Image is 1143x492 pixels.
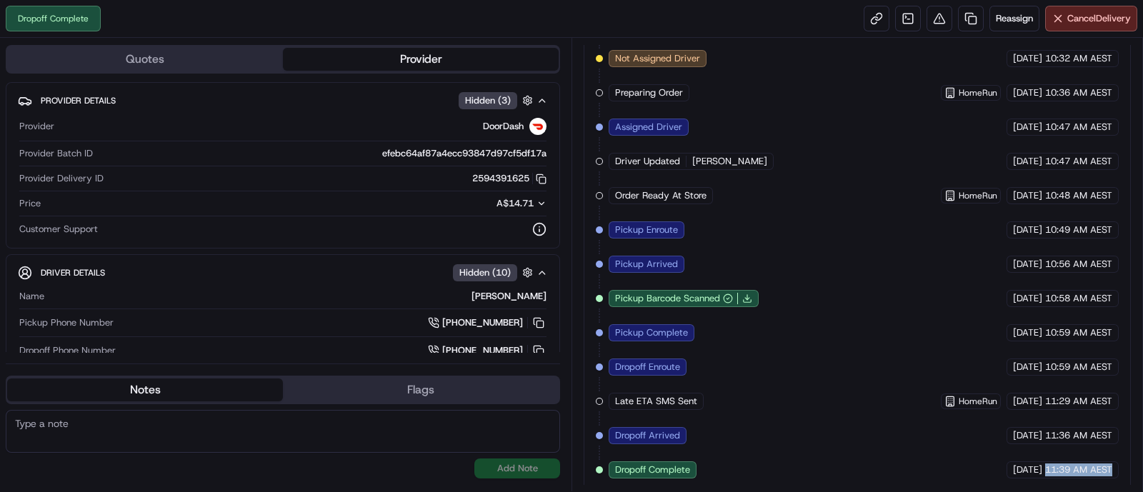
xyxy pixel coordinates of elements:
span: [DATE] [1013,224,1042,236]
span: [DATE] [1013,292,1042,305]
span: [PHONE_NUMBER] [442,344,523,357]
button: Hidden (10) [453,263,536,281]
span: Hidden ( 10 ) [459,266,511,279]
span: Provider Delivery ID [19,172,104,185]
span: Name [19,290,44,303]
span: 11:36 AM AEST [1045,429,1112,442]
span: Pickup Enroute [615,224,678,236]
span: [DATE] [1013,395,1042,408]
span: Dropoff Phone Number [19,344,116,357]
span: [PERSON_NAME] [692,155,767,168]
span: Driver Details [41,267,105,278]
span: Dropoff Enroute [615,361,680,373]
button: A$14.71 [421,197,546,210]
button: Pickup Barcode Scanned [615,292,733,305]
span: efebc64af87a4ecc93847d97cf5df17a [382,147,546,160]
span: Reassign [996,12,1033,25]
span: Pickup Barcode Scanned [615,292,720,305]
span: 10:32 AM AEST [1045,52,1112,65]
button: Flags [283,378,559,401]
span: Cancel Delivery [1067,12,1131,25]
span: Dropoff Complete [615,463,690,476]
button: Hidden (3) [459,91,536,109]
button: Driver DetailsHidden (10) [18,261,548,284]
a: [PHONE_NUMBER] [428,315,546,331]
button: Provider DetailsHidden (3) [18,89,548,112]
span: 10:56 AM AEST [1045,258,1112,271]
span: 10:59 AM AEST [1045,326,1112,339]
button: Notes [7,378,283,401]
div: [PERSON_NAME] [50,290,546,303]
span: [DATE] [1013,258,1042,271]
span: HomeRun [959,190,997,201]
span: [DATE] [1013,361,1042,373]
span: Provider Details [41,95,116,106]
span: 10:47 AM AEST [1045,121,1112,134]
span: 10:59 AM AEST [1045,361,1112,373]
button: Reassign [989,6,1039,31]
button: Quotes [7,48,283,71]
span: [DATE] [1013,326,1042,339]
span: 10:48 AM AEST [1045,189,1112,202]
span: HomeRun [959,87,997,99]
span: 11:29 AM AEST [1045,395,1112,408]
span: Pickup Arrived [615,258,678,271]
span: Pickup Phone Number [19,316,114,329]
a: [PHONE_NUMBER] [428,343,546,358]
span: Dropoff Arrived [615,429,680,442]
span: Assigned Driver [615,121,682,134]
span: [DATE] [1013,121,1042,134]
span: [DATE] [1013,155,1042,168]
span: [DATE] [1013,463,1042,476]
span: Driver Updated [615,155,680,168]
span: Hidden ( 3 ) [465,94,511,107]
span: Provider Batch ID [19,147,93,160]
span: 10:36 AM AEST [1045,86,1112,99]
span: 10:58 AM AEST [1045,292,1112,305]
button: 2594391625 [472,172,546,185]
span: Not Assigned Driver [615,52,700,65]
span: Customer Support [19,223,98,236]
button: CancelDelivery [1045,6,1137,31]
span: DoorDash [483,120,524,133]
span: 10:49 AM AEST [1045,224,1112,236]
button: Provider [283,48,559,71]
span: Order Ready At Store [615,189,707,202]
span: Price [19,197,41,210]
span: Pickup Complete [615,326,688,339]
span: 10:47 AM AEST [1045,155,1112,168]
span: Preparing Order [615,86,683,99]
img: doordash_logo_v2.png [529,118,546,135]
span: [DATE] [1013,189,1042,202]
span: [DATE] [1013,86,1042,99]
span: [PHONE_NUMBER] [442,316,523,329]
span: Late ETA SMS Sent [615,395,697,408]
span: [DATE] [1013,52,1042,65]
span: [DATE] [1013,429,1042,442]
span: Provider [19,120,54,133]
span: A$14.71 [496,197,534,209]
span: 11:39 AM AEST [1045,463,1112,476]
span: HomeRun [959,396,997,407]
